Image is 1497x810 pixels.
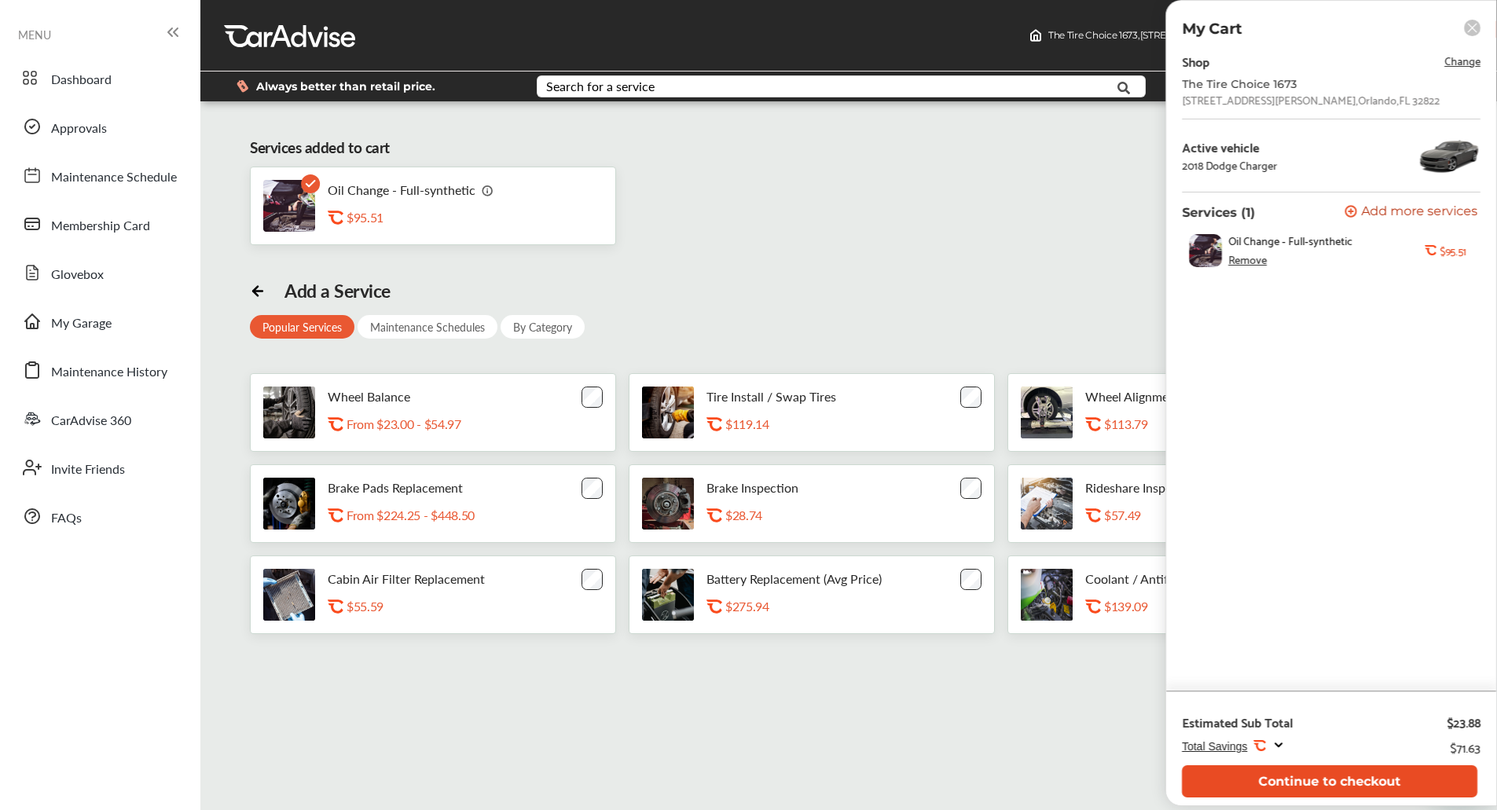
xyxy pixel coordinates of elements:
[1418,132,1480,179] img: 12224_st0640_046.jpg
[347,508,475,522] p: From $224.25 - $448.50
[706,571,882,586] p: Battery Replacement (Avg Price)
[1182,93,1440,106] div: [STREET_ADDRESS][PERSON_NAME] , Orlando , FL 32822
[51,119,107,139] span: Approvals
[1345,205,1477,220] button: Add more services
[1182,765,1477,797] button: Continue to checkout
[1182,140,1277,154] div: Active vehicle
[51,216,150,236] span: Membership Card
[642,387,694,438] img: tire-install-swap-tires-thumb.jpg
[14,57,185,98] a: Dashboard
[284,280,391,302] div: Add a Service
[250,315,354,339] div: Popular Services
[263,180,315,232] img: oil-change-thumb.jpg
[1085,480,1200,495] p: Rideshare Inspection
[1345,205,1480,220] a: Add more services
[51,70,112,90] span: Dashboard
[14,350,185,390] a: Maintenance History
[1104,416,1261,431] div: $113.79
[14,252,185,293] a: Glovebox
[725,599,882,614] div: $275.94
[706,389,836,404] p: Tire Install / Swap Tires
[1440,244,1466,257] b: $95.51
[1104,599,1261,614] div: $139.09
[328,182,475,197] p: Oil Change - Full-synthetic
[725,508,882,522] div: $28.74
[1228,234,1352,247] span: Oil Change - Full-synthetic
[51,508,82,529] span: FAQs
[347,416,461,431] p: From $23.00 - $54.97
[501,315,585,339] div: By Category
[358,315,497,339] div: Maintenance Schedules
[1021,478,1073,530] img: rideshare-visual-inspection-thumb.jpg
[1085,389,1180,404] p: Wheel Alignment
[546,80,655,93] div: Search for a service
[1182,740,1247,753] span: Total Savings
[328,480,463,495] p: Brake Pads Replacement
[1029,29,1042,42] img: header-home-logo.8d720a4f.svg
[14,301,185,342] a: My Garage
[51,265,104,285] span: Glovebox
[14,447,185,488] a: Invite Friends
[237,79,248,93] img: dollor_label_vector.a70140d1.svg
[1447,714,1480,730] div: $23.88
[1189,234,1222,267] img: oil-change-thumb.jpg
[1182,50,1209,71] div: Shop
[1182,714,1293,730] div: Estimated Sub Total
[706,480,798,495] p: Brake Inspection
[1048,29,1392,41] span: The Tire Choice 1673 , [STREET_ADDRESS][PERSON_NAME] Orlando , FL 32822
[1228,253,1267,266] div: Remove
[14,496,185,537] a: FAQs
[1361,205,1477,220] span: Add more services
[51,362,167,383] span: Maintenance History
[14,398,185,439] a: CarAdvise 360
[1182,205,1255,220] p: Services (1)
[1444,51,1480,69] span: Change
[51,460,125,480] span: Invite Friends
[642,478,694,530] img: brake-inspection-thumb.jpg
[1021,387,1073,438] img: wheel-alignment-thumb.jpg
[18,28,51,41] span: MENU
[14,155,185,196] a: Maintenance Schedule
[1021,569,1073,621] img: engine-cooling-thumb.jpg
[1104,508,1261,522] div: $57.49
[725,416,882,431] div: $119.14
[642,569,694,621] img: battery-replacement-thumb.jpg
[482,184,494,196] img: info_icon_vector.svg
[51,313,112,334] span: My Garage
[328,571,485,586] p: Cabin Air Filter Replacement
[347,599,504,614] div: $55.59
[51,167,177,188] span: Maintenance Schedule
[14,203,185,244] a: Membership Card
[1182,159,1277,171] div: 2018 Dodge Charger
[51,411,131,431] span: CarAdvise 360
[14,106,185,147] a: Approvals
[1182,78,1433,90] div: The Tire Choice 1673
[263,478,315,530] img: brake-pads-replacement-thumb.jpg
[263,387,315,438] img: tire-wheel-balance-thumb.jpg
[347,210,504,225] div: $95.51
[1450,736,1480,757] div: $71.63
[328,389,410,404] p: Wheel Balance
[263,569,315,621] img: cabin-air-filter-replacement-thumb.jpg
[1085,571,1231,586] p: Coolant / Antifreeze Flush
[256,81,435,92] span: Always better than retail price.
[250,137,390,159] div: Services added to cart
[1182,20,1242,38] p: My Cart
